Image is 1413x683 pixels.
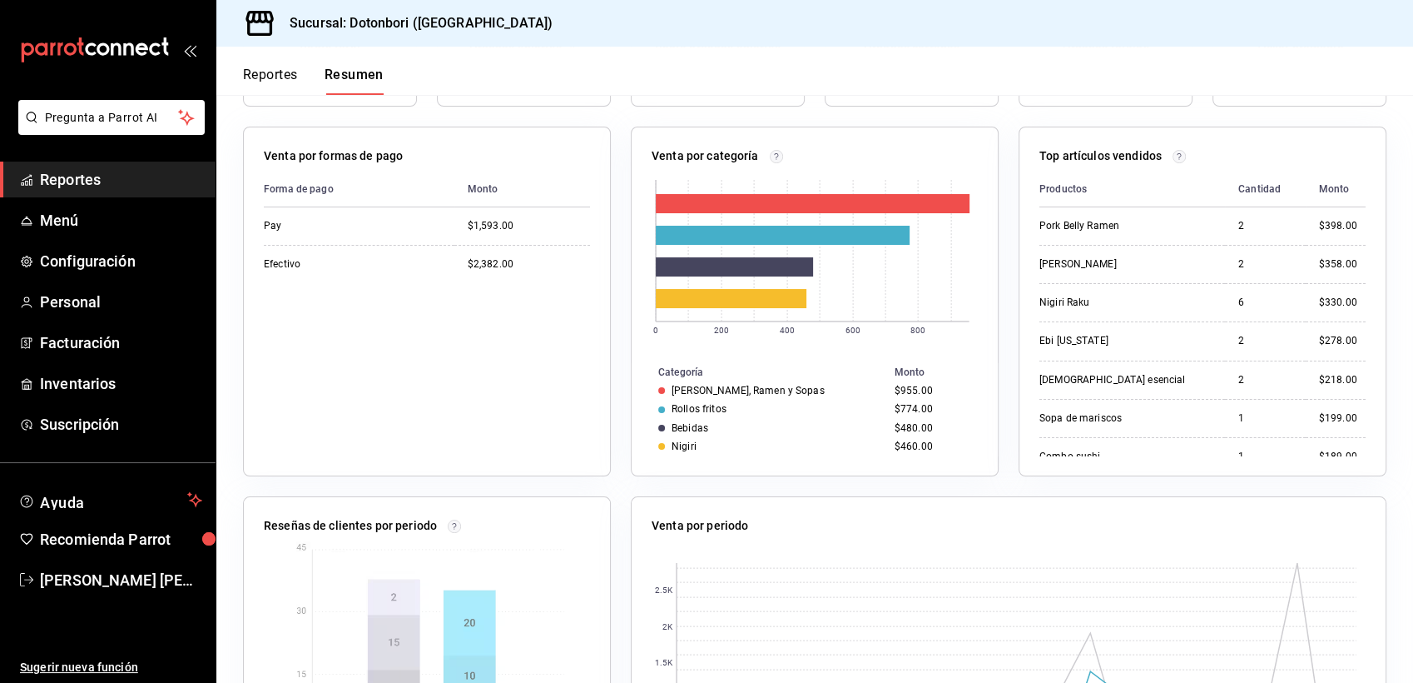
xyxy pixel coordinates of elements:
[40,250,202,272] span: Configuración
[40,291,202,313] span: Personal
[895,385,971,396] div: $955.00
[1319,411,1366,426] div: $199.00
[12,121,205,138] a: Pregunta a Parrot AI
[653,326,658,335] text: 0
[888,363,998,381] th: Monto
[40,413,202,436] span: Suscripción
[780,326,795,335] text: 400
[243,67,298,95] button: Reportes
[40,569,202,591] span: [PERSON_NAME] [PERSON_NAME]
[1238,450,1292,464] div: 1
[672,422,708,434] div: Bebidas
[672,403,726,415] div: Rollos fritos
[1238,334,1292,348] div: 2
[183,43,196,57] button: open_drawer_menu
[1238,373,1292,387] div: 2
[654,586,672,595] text: 2.5K
[845,326,860,335] text: 600
[895,403,971,415] div: $774.00
[632,363,888,381] th: Categoría
[264,172,454,207] th: Forma de pago
[468,257,590,272] div: $2,382.00
[1238,219,1292,233] div: 2
[1039,147,1162,165] p: Top artículos vendidos
[1319,373,1366,387] div: $218.00
[40,209,202,232] span: Menú
[1238,411,1292,426] div: 1
[243,67,384,95] div: navigation tabs
[895,422,971,434] div: $480.00
[672,441,697,452] div: Nigiri
[1039,373,1206,387] div: [DEMOGRAPHIC_DATA] esencial
[1039,257,1206,272] div: [PERSON_NAME]
[1319,334,1366,348] div: $278.00
[40,528,202,551] span: Recomienda Parrot
[40,372,202,395] span: Inventarios
[264,257,430,272] div: Efectivo
[468,219,590,233] div: $1,593.00
[40,332,202,354] span: Facturación
[1039,450,1206,464] div: Combo sushi
[40,168,202,191] span: Reportes
[654,658,672,667] text: 1.5K
[18,100,205,135] button: Pregunta a Parrot AI
[1319,450,1366,464] div: $189.00
[1238,257,1292,272] div: 2
[264,147,403,165] p: Venta por formas de pago
[1039,219,1206,233] div: Pork Belly Ramen
[1319,257,1366,272] div: $358.00
[20,659,202,676] span: Sugerir nueva función
[1225,172,1306,207] th: Cantidad
[264,517,437,535] p: Reseñas de clientes por periodo
[714,326,729,335] text: 200
[662,622,673,631] text: 2K
[45,109,179,127] span: Pregunta a Parrot AI
[264,219,430,233] div: Pay
[895,441,971,452] div: $460.00
[1306,172,1366,207] th: Monto
[40,490,181,510] span: Ayuda
[910,326,925,335] text: 800
[1039,172,1225,207] th: Productos
[454,172,590,207] th: Monto
[1319,296,1366,310] div: $330.00
[1039,296,1206,310] div: Nigiri Raku
[1039,411,1206,426] div: Sopa de mariscos
[1319,219,1366,233] div: $398.00
[672,385,825,396] div: [PERSON_NAME], Ramen y Sopas
[325,67,384,95] button: Resumen
[276,13,553,33] h3: Sucursal: Dotonbori ([GEOGRAPHIC_DATA])
[1238,296,1292,310] div: 6
[1039,334,1206,348] div: Ebi [US_STATE]
[652,147,759,165] p: Venta por categoría
[652,517,748,535] p: Venta por periodo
